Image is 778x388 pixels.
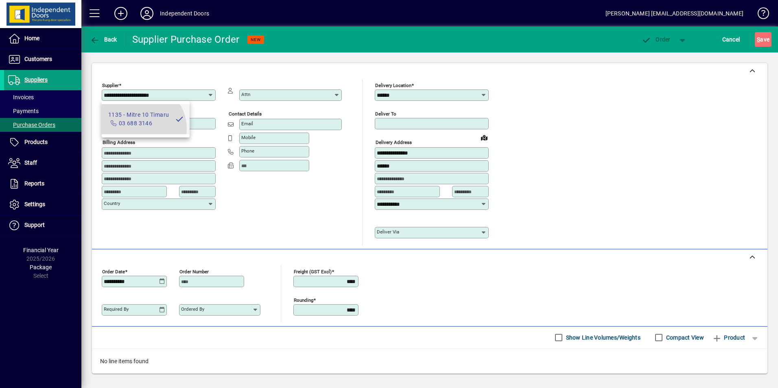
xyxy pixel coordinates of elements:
[720,32,742,47] button: Cancel
[564,334,640,342] label: Show Line Volumes/Weights
[4,194,81,215] a: Settings
[375,111,396,117] mat-label: Deliver To
[4,174,81,194] a: Reports
[605,7,743,20] div: [PERSON_NAME] [EMAIL_ADDRESS][DOMAIN_NAME]
[478,131,491,144] a: View on map
[24,76,48,83] span: Suppliers
[88,32,119,47] button: Back
[92,349,767,374] div: No line items found
[24,201,45,207] span: Settings
[181,306,204,312] mat-label: Ordered by
[377,229,399,235] mat-label: Deliver via
[251,37,261,42] span: NEW
[102,83,119,88] mat-label: Supplier
[642,36,671,43] span: Order
[241,92,250,97] mat-label: Attn
[8,94,34,100] span: Invoices
[294,268,332,274] mat-label: Freight (GST excl)
[24,56,52,62] span: Customers
[757,36,760,43] span: S
[108,6,134,21] button: Add
[757,33,769,46] span: ave
[179,268,209,274] mat-label: Order number
[104,306,129,312] mat-label: Required by
[24,35,39,41] span: Home
[4,132,81,153] a: Products
[4,118,81,132] a: Purchase Orders
[664,334,704,342] label: Compact View
[102,111,126,117] mat-label: Order from
[90,36,117,43] span: Back
[241,148,254,154] mat-label: Phone
[30,264,52,270] span: Package
[4,215,81,235] a: Support
[752,2,768,28] a: Knowledge Base
[375,83,411,88] mat-label: Delivery Location
[4,90,81,104] a: Invoices
[722,33,740,46] span: Cancel
[24,159,37,166] span: Staff
[755,32,771,47] button: Save
[4,104,81,118] a: Payments
[638,32,675,47] button: Order
[24,139,48,145] span: Products
[241,135,256,140] mat-label: Mobile
[23,247,59,253] span: Financial Year
[102,268,125,274] mat-label: Order date
[81,32,126,47] app-page-header-button: Back
[24,180,44,187] span: Reports
[8,108,39,114] span: Payments
[24,222,45,228] span: Support
[294,297,313,303] mat-label: Rounding
[104,201,120,206] mat-label: Country
[4,153,81,173] a: Staff
[4,49,81,70] a: Customers
[8,122,55,128] span: Purchase Orders
[160,7,209,20] div: Independent Doors
[132,33,240,46] div: Supplier Purchase Order
[4,28,81,49] a: Home
[241,121,253,126] mat-label: Email
[134,6,160,21] button: Profile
